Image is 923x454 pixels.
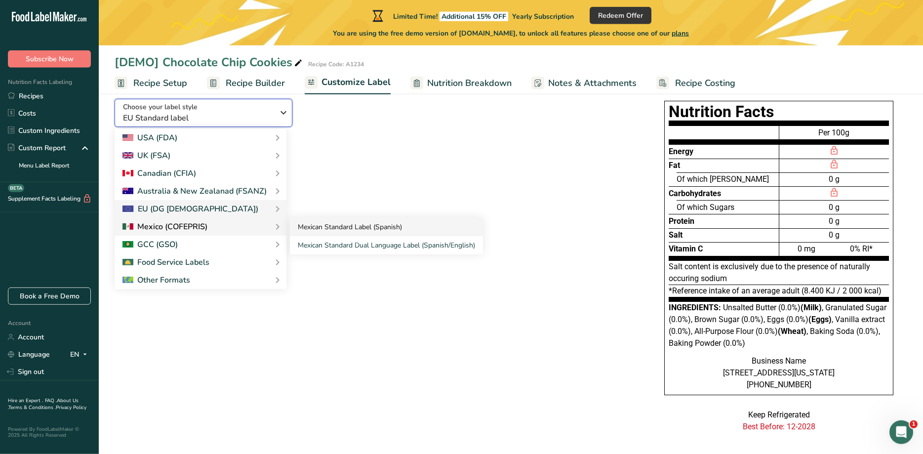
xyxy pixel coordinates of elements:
[122,132,177,144] div: USA (FDA)
[122,221,207,233] div: Mexico (COFEPRIS)
[122,241,133,248] img: 2Q==
[290,236,483,254] a: Mexican Standard Dual Language Label (Spanish/English)
[8,397,43,404] a: Hire an Expert .
[123,112,274,124] span: EU Standard label
[207,72,285,94] a: Recipe Builder
[115,72,187,94] a: Recipe Setup
[743,422,815,431] span: Best Before: 12-2028
[850,244,873,253] span: 0% RI*
[672,29,689,38] span: plans
[290,218,483,236] a: Mexican Standard Label (Spanish)
[669,285,889,302] div: *Reference intake of an average adult (8.400 KJ / 2 000 kcal)
[8,404,56,411] a: Terms & Conditions .
[889,420,913,444] iframe: Intercom live chat
[226,77,285,90] span: Recipe Builder
[123,102,198,112] span: Choose your label style
[779,242,834,256] div: 0 mg
[122,256,209,268] div: Food Service Labels
[669,230,682,240] span: Salt
[669,303,721,312] span: Ingredients:
[8,288,91,305] a: Book a Free Demo
[669,355,889,391] div: Business Name [STREET_ADDRESS][US_STATE] [PHONE_NUMBER]
[677,203,734,212] span: Of which Sugars
[677,174,769,184] span: Of which [PERSON_NAME]
[808,315,832,324] b: (Eggs)
[779,172,889,186] div: 0 g
[308,60,364,69] div: Recipe Code: A1234
[427,77,512,90] span: Nutrition Breakdown
[669,244,703,253] span: Vitamin C
[115,99,292,127] button: Choose your label style EU Standard label
[122,203,258,215] div: EU (DG [DEMOGRAPHIC_DATA])
[370,10,574,22] div: Limited Time!
[590,7,651,24] button: Redeem Offer
[669,147,693,156] span: Energy
[122,239,178,250] div: GCC (GSO)
[56,404,86,411] a: Privacy Policy
[8,397,79,411] a: About Us .
[669,303,886,348] span: Unsalted Butter (0.0%) , Granulated Sugar (0.0%), Brown Sugar (0.0%), Eggs (0.0%) , Vanilla extra...
[440,12,508,21] span: Additional 15% OFF
[8,143,66,153] div: Custom Report
[8,184,24,192] div: BETA
[122,150,170,162] div: UK (FSA)
[133,77,187,90] span: Recipe Setup
[669,161,680,170] span: Fat
[26,54,74,64] span: Subscribe Now
[512,12,574,21] span: Yearly Subscription
[122,167,196,179] div: Canadian (CFIA)
[778,327,806,336] b: (Wheat)
[669,261,889,285] div: Salt content is exclusively due to the presence of naturally occuring sodium
[669,189,721,198] span: Carbohydrates
[779,228,889,242] div: 0 g
[321,76,391,89] span: Customize Label
[779,125,889,144] div: Per 100g
[598,10,643,21] span: Redeem Offer
[801,303,822,312] b: (Milk)
[531,72,637,94] a: Notes & Attachments
[669,216,694,226] span: Protein
[8,426,91,438] div: Powered By FoodLabelMaker © 2025 All Rights Reserved
[122,274,190,286] div: Other Formats
[115,53,304,71] div: [DEMO] Chocolate Chip Cookies
[910,420,918,428] span: 1
[654,409,903,421] p: Keep Refrigerated
[779,214,889,228] div: 0 g
[410,72,512,94] a: Nutrition Breakdown
[122,185,267,197] div: Australia & New Zealanad (FSANZ)
[779,200,889,214] div: 0 g
[548,77,637,90] span: Notes & Attachments
[45,397,57,404] a: FAQ .
[669,105,889,119] h1: Nutrition Facts
[8,346,50,363] a: Language
[656,72,735,94] a: Recipe Costing
[305,71,391,95] a: Customize Label
[675,77,735,90] span: Recipe Costing
[8,50,91,68] button: Subscribe Now
[333,28,689,39] span: You are using the free demo version of [DOMAIN_NAME], to unlock all features please choose one of...
[70,349,91,361] div: EN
